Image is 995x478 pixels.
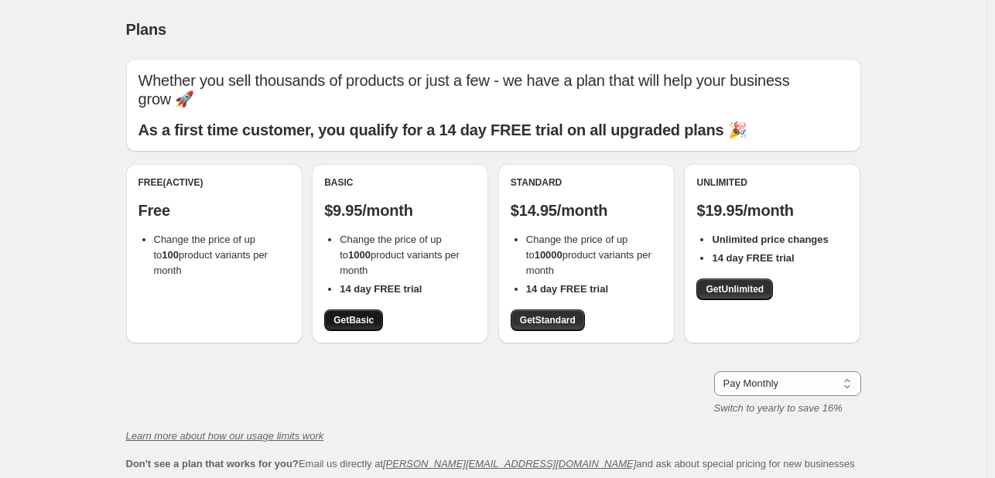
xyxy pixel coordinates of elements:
[520,314,576,326] span: Get Standard
[706,283,764,295] span: Get Unlimited
[138,71,849,108] p: Whether you sell thousands of products or just a few - we have a plan that will help your busines...
[340,234,460,276] span: Change the price of up to product variants per month
[324,309,383,331] a: GetBasic
[154,234,268,276] span: Change the price of up to product variants per month
[383,458,636,469] a: [PERSON_NAME][EMAIL_ADDRESS][DOMAIN_NAME]
[511,201,662,220] p: $14.95/month
[348,249,371,261] b: 1000
[696,278,773,300] a: GetUnlimited
[535,249,562,261] b: 10000
[126,458,855,469] span: Email us directly at and ask about special pricing for new businesses
[696,176,848,189] div: Unlimited
[526,283,608,295] b: 14 day FREE trial
[162,249,179,261] b: 100
[712,252,794,264] b: 14 day FREE trial
[324,201,476,220] p: $9.95/month
[138,201,290,220] p: Free
[712,234,828,245] b: Unlimited price changes
[511,176,662,189] div: Standard
[340,283,422,295] b: 14 day FREE trial
[511,309,585,331] a: GetStandard
[526,234,651,276] span: Change the price of up to product variants per month
[714,402,843,414] i: Switch to yearly to save 16%
[138,176,290,189] div: Free (Active)
[333,314,374,326] span: Get Basic
[126,21,166,38] span: Plans
[138,121,747,138] b: As a first time customer, you qualify for a 14 day FREE trial on all upgraded plans 🎉
[324,176,476,189] div: Basic
[126,458,299,469] b: Don't see a plan that works for you?
[126,430,324,442] a: Learn more about how our usage limits work
[696,201,848,220] p: $19.95/month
